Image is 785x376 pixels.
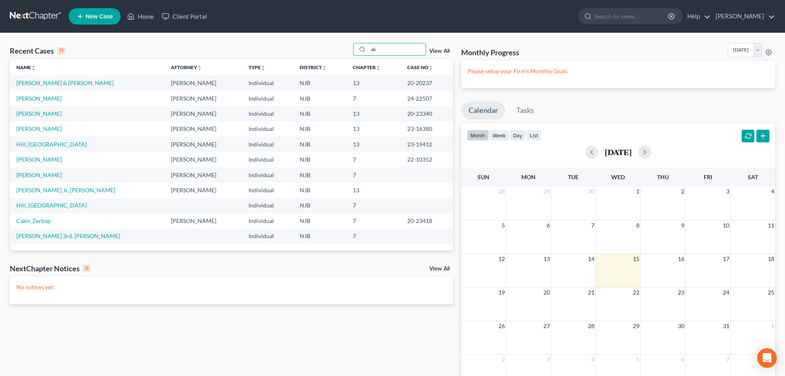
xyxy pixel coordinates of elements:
[293,152,346,167] td: NJB
[164,182,242,198] td: [PERSON_NAME]
[546,221,551,230] span: 6
[83,265,90,272] div: 0
[722,288,730,297] span: 24
[401,91,453,106] td: 24-22507
[242,75,293,90] td: Individual
[635,355,640,365] span: 5
[509,130,526,141] button: day
[587,254,595,264] span: 14
[587,321,595,331] span: 28
[748,173,758,180] span: Sat
[461,47,519,57] h3: Monthly Progress
[501,221,506,230] span: 5
[300,64,327,70] a: Districtunfold_more
[261,65,266,70] i: unfold_more
[767,288,775,297] span: 25
[164,213,242,228] td: [PERSON_NAME]
[467,130,489,141] button: month
[632,254,640,264] span: 15
[489,130,509,141] button: week
[401,75,453,90] td: 20-20237
[16,202,87,209] a: Hill, [GEOGRAPHIC_DATA]
[31,65,36,70] i: unfold_more
[16,110,62,117] a: [PERSON_NAME]
[346,152,401,167] td: 7
[346,167,401,182] td: 7
[346,182,401,198] td: 13
[526,130,542,141] button: list
[587,288,595,297] span: 21
[293,213,346,228] td: NJB
[767,221,775,230] span: 11
[594,9,669,24] input: Search by name...
[677,254,685,264] span: 16
[468,67,769,75] p: Please setup your Firm's Monthly Goals
[85,14,113,20] span: New Case
[725,187,730,196] span: 3
[722,321,730,331] span: 31
[16,125,62,132] a: [PERSON_NAME]
[242,229,293,244] td: Individual
[546,355,551,365] span: 3
[346,122,401,137] td: 13
[249,64,266,70] a: Typeunfold_more
[164,137,242,152] td: [PERSON_NAME]
[677,288,685,297] span: 23
[590,355,595,365] span: 4
[346,229,401,244] td: 7
[767,254,775,264] span: 18
[10,46,65,56] div: Recent Cases
[543,187,551,196] span: 29
[242,198,293,213] td: Individual
[568,173,579,180] span: Tue
[293,75,346,90] td: NJB
[543,321,551,331] span: 27
[407,64,433,70] a: Case Nounfold_more
[197,65,202,70] i: unfold_more
[16,64,36,70] a: Nameunfold_more
[242,122,293,137] td: Individual
[722,221,730,230] span: 10
[478,173,489,180] span: Sun
[16,187,115,194] a: [PERSON_NAME] Jr, [PERSON_NAME]
[164,122,242,137] td: [PERSON_NAME]
[376,65,381,70] i: unfold_more
[543,254,551,264] span: 13
[635,221,640,230] span: 8
[293,229,346,244] td: NJB
[164,167,242,182] td: [PERSON_NAME]
[498,288,506,297] span: 19
[16,283,446,291] p: No notices yet!
[293,91,346,106] td: NJB
[346,137,401,152] td: 13
[428,65,433,70] i: unfold_more
[16,232,120,239] a: [PERSON_NAME] 3rd, [PERSON_NAME]
[401,137,453,152] td: 23-19412
[401,106,453,121] td: 20-23340
[16,171,62,178] a: [PERSON_NAME]
[704,173,712,180] span: Fri
[757,348,777,368] div: Open Intercom Messenger
[521,173,536,180] span: Mon
[543,288,551,297] span: 20
[429,266,450,272] a: View All
[632,321,640,331] span: 29
[242,137,293,152] td: Individual
[293,182,346,198] td: NJB
[164,106,242,121] td: [PERSON_NAME]
[611,173,625,180] span: Wed
[509,101,541,119] a: Tasks
[401,152,453,167] td: 22-10352
[605,148,632,156] h2: [DATE]
[346,198,401,213] td: 7
[164,91,242,106] td: [PERSON_NAME]
[242,167,293,182] td: Individual
[635,187,640,196] span: 1
[725,355,730,365] span: 7
[57,47,65,54] div: 11
[10,263,90,273] div: NextChapter Notices
[346,75,401,90] td: 13
[16,79,114,86] a: [PERSON_NAME] & [PERSON_NAME]
[242,182,293,198] td: Individual
[680,355,685,365] span: 6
